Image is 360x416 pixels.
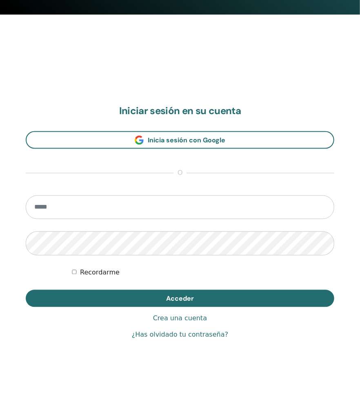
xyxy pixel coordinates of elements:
[166,295,194,303] span: Acceder
[26,131,334,149] a: Inicia sesión con Google
[72,268,334,278] div: Mantenerme autenticado indefinidamente o hasta cerrar la sesión manualmente
[80,268,120,278] label: Recordarme
[132,330,228,340] a: ¿Has olvidado tu contraseña?
[173,169,187,178] span: o
[26,106,334,117] h2: Iniciar sesión en su cuenta
[153,314,207,324] a: Crea una cuenta
[26,290,334,307] button: Acceder
[148,136,225,145] span: Inicia sesión con Google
